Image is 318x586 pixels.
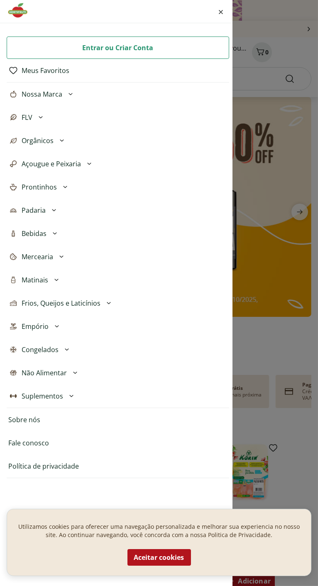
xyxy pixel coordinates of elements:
span: Entrar ou Criar Conta [83,43,154,53]
button: Bebidas [7,222,229,245]
span: Nossa Marca [22,89,62,99]
button: Açougue e Peixaria [7,152,229,175]
button: Prontinhos [7,175,229,199]
button: Não Alimentar [7,361,229,384]
button: Mercearia [7,245,229,268]
span: Não Alimentar [22,368,67,378]
span: Orgânicos [22,136,54,146]
button: Empório [7,315,229,338]
p: Utilizamos cookies para oferecer uma navegação personalizada e melhorar sua experiencia no nosso ... [17,523,301,539]
span: FLV [22,112,32,122]
button: Nossa Marca [7,83,229,106]
span: Açougue e Peixaria [22,159,81,169]
span: Bebidas [22,229,46,238]
a: Política de privacidade [8,461,79,471]
button: Fechar menu [216,2,226,22]
img: Hortifruti [7,2,34,19]
span: Empório [22,321,49,331]
button: Matinais [7,268,229,292]
span: Frios, Queijos e Laticínios [22,298,100,308]
button: Aceitar cookies [127,549,191,566]
a: Sobre nós [8,415,40,425]
button: Suplementos [7,384,229,408]
button: Entrar ou Criar Conta [7,36,229,59]
button: FLV [7,106,229,129]
span: Mercearia [22,252,53,262]
a: Fale conosco [8,438,49,448]
button: Orgânicos [7,129,229,152]
button: Padaria [7,199,229,222]
span: Suplementos [22,391,63,401]
span: Congelados [22,345,59,355]
button: Congelados [7,338,229,361]
span: Padaria [22,205,46,215]
button: Frios, Queijos e Laticínios [7,292,229,315]
span: Matinais [22,275,48,285]
a: Meus Favoritos [22,66,69,75]
span: Prontinhos [22,182,57,192]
